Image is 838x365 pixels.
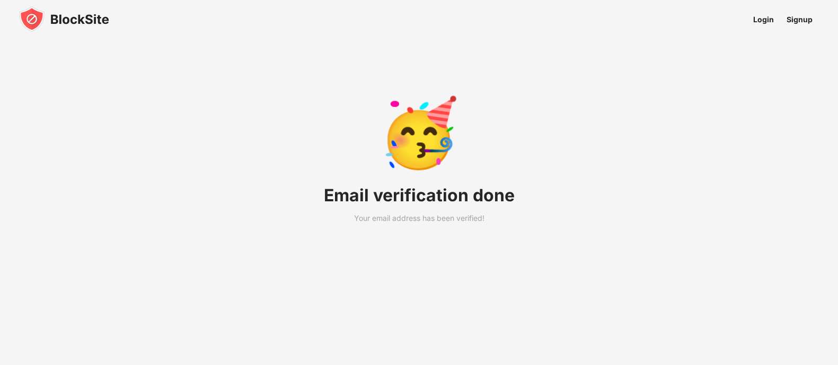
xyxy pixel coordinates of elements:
[324,185,515,206] div: Email verification done
[19,6,109,32] img: blocksite-icon-black.svg
[378,92,460,172] div: 🥳
[354,212,484,225] div: Your email address has been verified!
[780,7,819,31] a: Signup
[747,7,780,31] a: Login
